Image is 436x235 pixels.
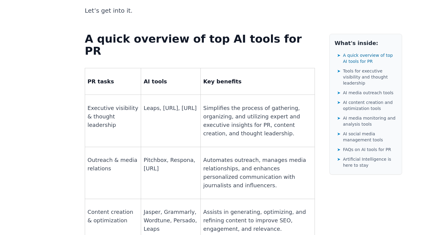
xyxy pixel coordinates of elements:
span: ➤ [337,146,341,153]
span: AI media monitoring and analysis tools [343,115,397,127]
span: AI content creation and optimization tools [343,99,397,111]
a: ➤Tools for executive visibility and thought leadership [337,67,397,87]
span: A quick overview of top AI tools for PR [343,52,397,64]
a: ➤AI social media management tools [337,130,397,144]
span: AI social media management tools [343,131,397,143]
span: ➤ [337,99,341,105]
span: Artificial Intelligence is here to stay [343,156,397,168]
p: Content creation & optimization [88,208,138,225]
span: ➤ [337,52,341,58]
p: Leaps, [URL], [URL] [144,104,198,112]
p: Executive visibility & thought leadership [88,104,138,129]
p: Simplifies the process of gathering, organizing, and utilizing expert and executive insights for ... [203,104,312,138]
span: FAQs on AI tools for PR [343,146,391,153]
strong: A quick overview of top AI tools for PR [85,33,302,57]
a: ➤A quick overview of top AI tools for PR [337,51,397,66]
a: ➤Artificial Intelligence is here to stay [337,155,397,169]
a: ➤FAQs on AI tools for PR [337,145,397,154]
a: ➤AI content creation and optimization tools [337,98,397,113]
span: ➤ [337,156,341,162]
strong: AI tools [144,78,167,85]
a: ➤AI media outreach tools [337,89,397,97]
p: Let’s get into it. [85,5,315,16]
strong: Key benefits [203,78,242,85]
strong: PR tasks [88,78,114,85]
span: Tools for executive visibility and thought leadership [343,68,397,86]
p: Pitchbox, Respona, [URL] [144,156,198,173]
p: Outreach & media relations [88,156,138,173]
a: ➤AI media monitoring and analysis tools [337,114,397,128]
span: AI media outreach tools [343,90,394,96]
h2: What's inside: [335,39,397,47]
span: ➤ [337,90,341,96]
span: ➤ [337,68,341,74]
p: Assists in generating, optimizing, and refining content to improve SEO, engagement, and relevance. [203,208,312,233]
span: ➤ [337,115,341,121]
p: Jasper, Grammarly, Wordtune, Persado, Leaps [144,208,198,233]
p: Automates outreach, manages media relationships, and enhances personalized communication with jou... [203,156,312,190]
span: ➤ [337,131,341,137]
